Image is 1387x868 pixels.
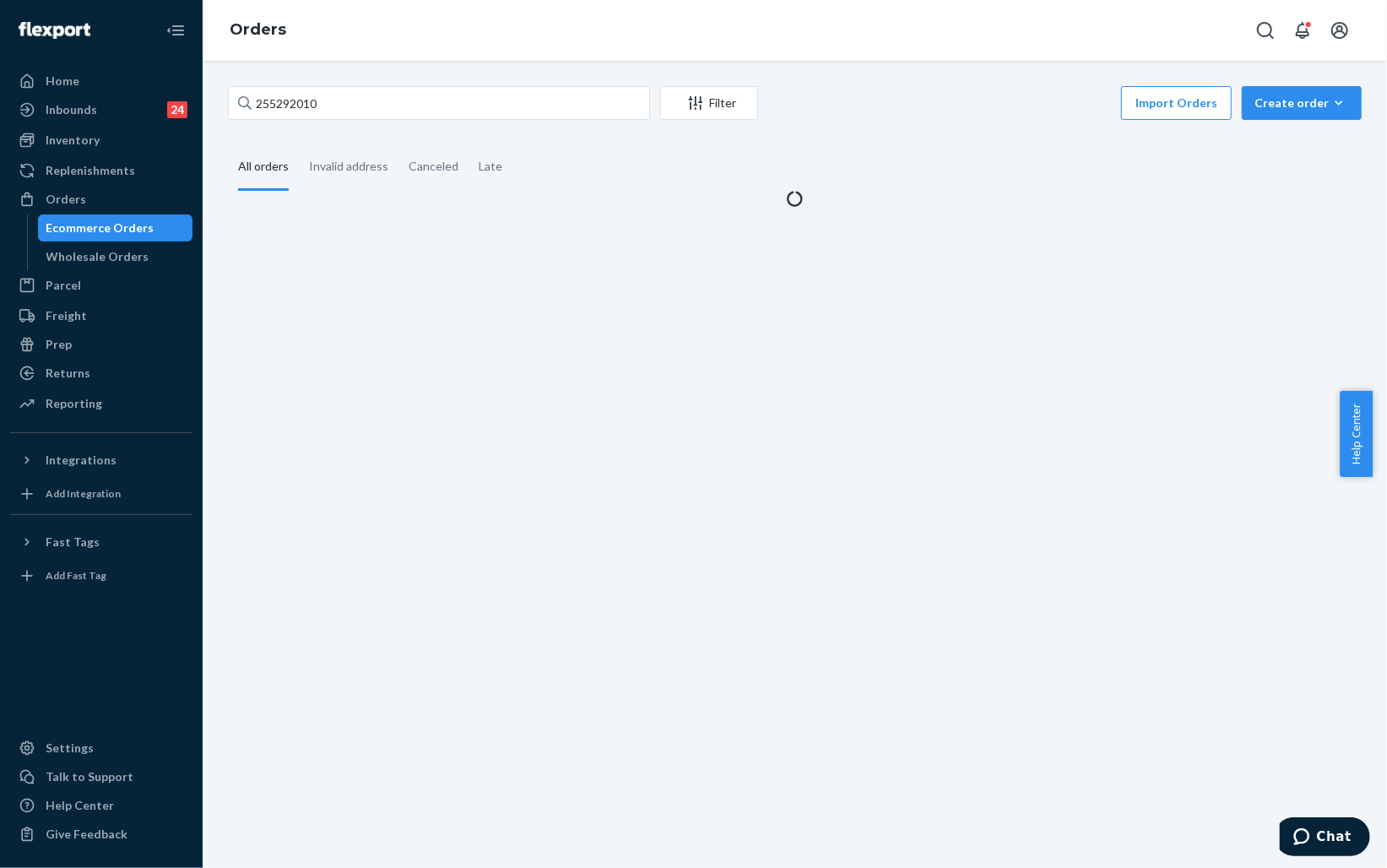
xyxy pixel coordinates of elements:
div: Ecommerce Orders [46,220,154,236]
div: Integrations [46,452,116,469]
a: Orders [230,20,286,39]
div: Give Feedback [46,826,127,843]
button: Integrations [10,447,192,474]
button: Close Navigation [159,14,192,47]
div: Fast Tags [46,534,100,551]
button: Fast Tags [10,529,192,556]
a: Ecommerce Orders [38,214,193,241]
button: Open account menu [1323,14,1357,47]
a: Help Center [10,792,192,819]
div: Invalid address [309,144,388,188]
a: Orders [10,186,192,213]
div: Help Center [46,797,114,814]
div: Reporting [46,395,102,412]
div: 24 [167,101,187,118]
button: Open notifications [1286,14,1319,47]
button: Give Feedback [10,821,192,848]
a: Reporting [10,390,192,417]
div: Replenishments [46,162,135,179]
input: Search orders [228,86,650,120]
button: Import Orders [1121,86,1232,120]
a: Add Integration [10,480,192,507]
div: Parcel [46,277,81,294]
a: Parcel [10,272,192,299]
ol: breadcrumbs [216,6,300,55]
div: Add Fast Tag [46,568,106,583]
a: Wholesale Orders [38,243,193,270]
button: Filter [660,86,758,120]
a: Prep [10,331,192,358]
iframe: Opens a widget where you can chat to one of our agents [1280,817,1370,860]
a: Returns [10,360,192,387]
button: Talk to Support [10,763,192,790]
div: Orders [46,191,86,208]
div: Canceled [409,144,458,188]
a: Inventory [10,127,192,154]
div: Prep [46,336,72,353]
a: Add Fast Tag [10,562,192,589]
div: Inventory [46,132,100,149]
a: Freight [10,302,192,329]
div: Wholesale Orders [46,248,149,265]
div: Late [479,144,502,188]
a: Replenishments [10,157,192,184]
div: Talk to Support [46,768,133,785]
button: Create order [1242,86,1362,120]
div: Home [46,73,79,90]
a: Settings [10,735,192,762]
div: Inbounds [46,101,97,118]
div: Filter [661,95,757,111]
div: Settings [46,740,94,757]
div: Create order [1254,95,1349,111]
div: All orders [238,144,289,191]
a: Inbounds24 [10,96,192,123]
img: Flexport logo [19,22,90,39]
a: Home [10,68,192,95]
div: Add Integration [46,486,121,501]
div: Freight [46,307,87,324]
button: Help Center [1340,391,1373,477]
div: Returns [46,365,90,382]
button: Open Search Box [1249,14,1282,47]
